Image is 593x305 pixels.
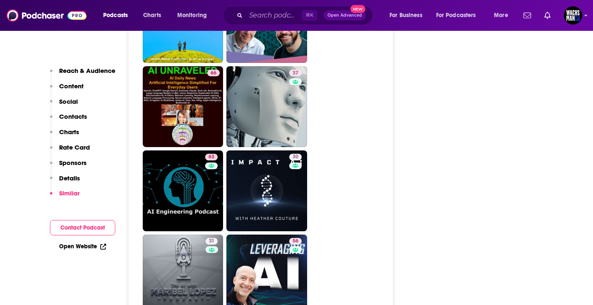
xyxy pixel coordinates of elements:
button: Contact Podcast [50,220,115,235]
span: For Business [390,10,422,21]
span: Charts [143,10,161,21]
img: Podchaser - Follow, Share and Rate Podcasts [7,7,87,23]
p: Social [59,97,78,105]
button: open menu [488,9,519,22]
a: 31 [206,238,218,245]
a: 66 [143,66,223,147]
div: Search podcasts, credits, & more... [231,6,381,25]
a: 56 [289,238,302,245]
a: 30 [226,150,307,231]
span: 30 [293,153,298,161]
button: open menu [431,9,488,22]
span: Podcasts [103,10,128,21]
button: Open AdvancedNew [324,10,366,20]
p: Contacts [59,112,87,120]
a: 30 [289,154,302,160]
span: 63 [208,153,214,161]
span: More [494,10,508,21]
button: open menu [171,9,218,22]
button: open menu [97,9,139,22]
a: Open Website [59,243,106,250]
a: 66 [207,70,220,76]
button: Sponsors [50,159,87,174]
p: Reach & Audience [59,67,115,75]
button: Reach & Audience [50,67,115,82]
p: Charts [59,128,79,136]
a: 63 [205,154,218,160]
button: Contacts [50,112,87,128]
span: 66 [211,69,216,77]
p: Similar [59,189,79,197]
span: ⌘ K [302,10,317,21]
a: Charts [138,9,166,22]
a: 63 [143,150,223,231]
p: Sponsors [59,159,87,167]
img: User Profile [564,6,582,25]
span: Logged in as WachsmanNY [564,6,582,25]
a: 37 [226,66,307,147]
p: Content [59,82,84,90]
p: Rate Card [59,143,90,151]
button: Show profile menu [564,6,582,25]
button: Similar [50,189,79,205]
span: New [350,5,365,13]
span: 56 [293,237,298,245]
a: 37 [289,70,302,76]
button: open menu [384,9,433,22]
input: Search podcasts, credits, & more... [246,9,302,22]
button: Social [50,97,78,113]
span: 31 [209,237,214,245]
p: Details [59,174,80,182]
span: 37 [293,69,298,77]
button: Details [50,174,80,190]
a: Show notifications dropdown [520,8,534,22]
span: For Podcasters [436,10,476,21]
button: Charts [50,128,79,143]
span: Monitoring [177,10,207,21]
button: Content [50,82,84,97]
a: Show notifications dropdown [541,8,554,22]
span: Open Advanced [328,13,362,17]
button: Rate Card [50,143,90,159]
